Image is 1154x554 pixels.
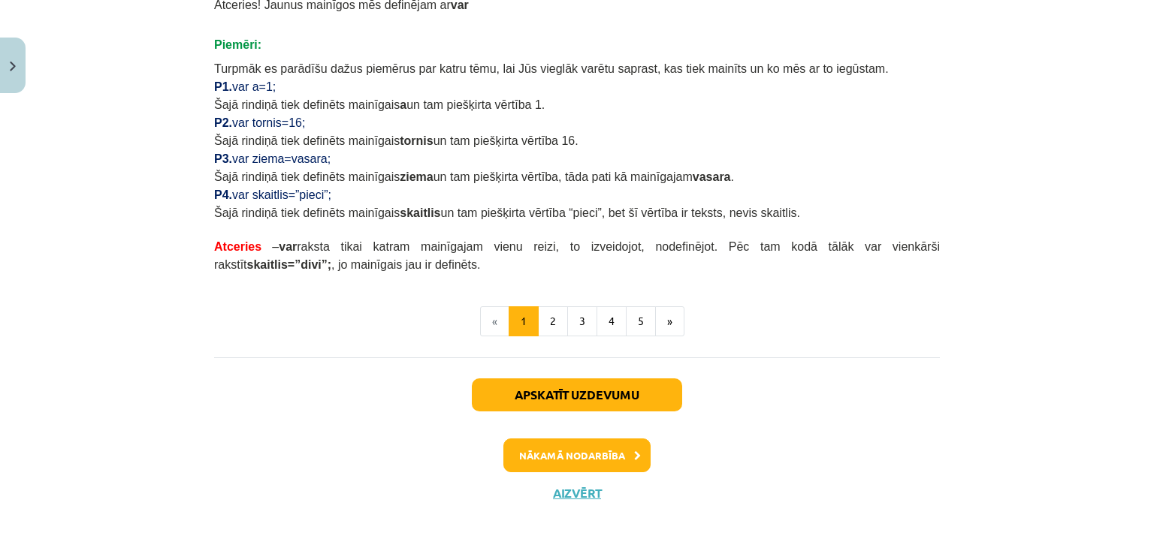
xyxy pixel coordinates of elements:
[567,306,597,336] button: 3
[214,134,579,147] span: Šajā rindiņā tiek definēts mainīgais un tam piešķirta vērtība 16.
[232,80,276,93] span: var a=1;
[214,240,940,271] span: – raksta tikai katram mainīgajam vienu reizi, to izveidojot, nodefinējot. Pēc tam kodā tālāk var ...
[214,62,889,75] span: Turpmāk es parādīšu dažus piemērus par katru tēmu, lai Jūs vieglāk varētu saprast, kas tiek mainī...
[548,486,606,501] button: Aizvērt
[400,98,406,111] b: a
[597,306,627,336] button: 4
[538,306,568,336] button: 2
[472,378,682,411] button: Apskatīt uzdevumu
[247,258,332,271] b: skaitlis=”divi”;
[232,188,331,201] span: var skaitlis=”pieci”;
[626,306,656,336] button: 5
[655,306,684,336] button: »
[214,206,800,219] span: Šajā rindiņā tiek definēts mainīgais un tam piešķirta vērtība “pieci”, bet šī vērtība ir teksts, ...
[214,98,545,111] span: Šajā rindiņā tiek definēts mainīgais un tam piešķirta vērtība 1.
[214,152,232,165] span: P3.
[509,306,539,336] button: 1
[214,170,734,183] span: Šajā rindiņā tiek definēts mainīgais un tam piešķirta vērtība, tāda pati kā mainīgajam .
[232,116,305,129] span: var tornis=16;
[214,116,232,129] span: P2.
[693,170,731,183] b: vasara
[214,188,232,201] span: P4.
[214,38,261,51] span: Piemēri:
[214,306,940,336] nav: Page navigation example
[503,438,651,473] button: Nākamā nodarbība
[400,206,440,219] b: skaitlis
[232,152,331,165] span: var ziema=vasara;
[400,134,433,147] b: tornis
[400,170,433,183] b: ziema
[214,80,232,93] span: P1.
[214,240,261,253] span: Atceries
[10,62,16,71] img: icon-close-lesson-0947bae3869378f0d4975bcd49f059093ad1ed9edebbc8119c70593378902aed.svg
[279,240,297,253] b: var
